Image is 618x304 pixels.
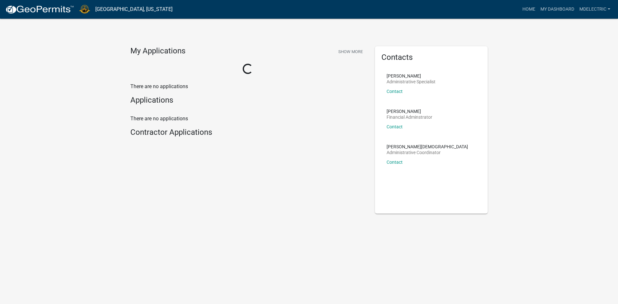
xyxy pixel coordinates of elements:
[79,5,90,14] img: La Porte County, Indiana
[577,3,613,15] a: MDElectric
[95,4,173,15] a: [GEOGRAPHIC_DATA], [US_STATE]
[387,89,403,94] a: Contact
[130,96,365,105] h4: Applications
[130,96,365,107] wm-workflow-list-section: Applications
[387,160,403,165] a: Contact
[387,115,432,119] p: Financial Adminstrator
[130,83,365,90] p: There are no applications
[387,144,468,149] p: [PERSON_NAME][DEMOGRAPHIC_DATA]
[387,74,435,78] p: [PERSON_NAME]
[130,128,365,140] wm-workflow-list-section: Contractor Applications
[538,3,577,15] a: My Dashboard
[387,150,468,155] p: Administrative Coordinator
[387,109,432,114] p: [PERSON_NAME]
[336,46,365,57] button: Show More
[130,115,365,123] p: There are no applications
[387,79,435,84] p: Administrative Specialist
[130,46,185,56] h4: My Applications
[387,124,403,129] a: Contact
[381,53,481,62] h5: Contacts
[130,128,365,137] h4: Contractor Applications
[520,3,538,15] a: Home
